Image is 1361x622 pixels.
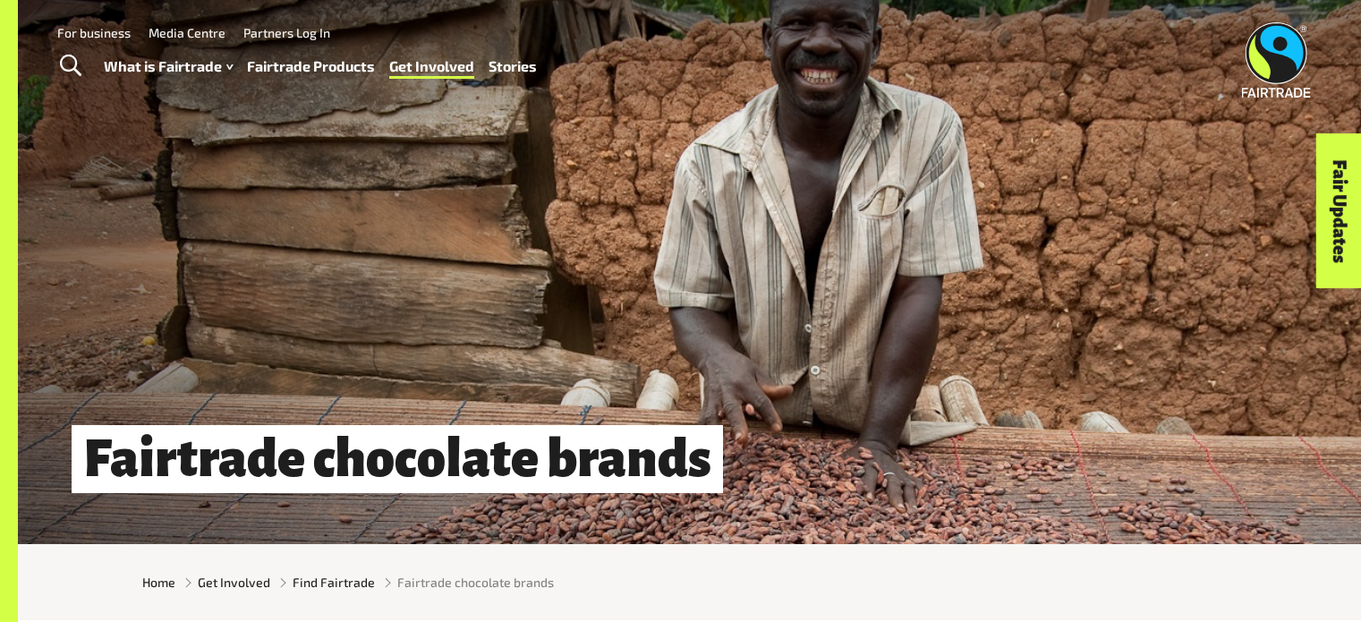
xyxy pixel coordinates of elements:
a: Fairtrade Products [247,54,375,80]
a: Toggle Search [48,44,92,89]
a: Get Involved [389,54,474,80]
a: Stories [489,54,537,80]
img: Fairtrade Australia New Zealand logo [1242,22,1311,98]
a: Find Fairtrade [293,573,375,592]
h1: Fairtrade chocolate brands [72,425,723,494]
a: Home [142,573,175,592]
a: Get Involved [198,573,270,592]
a: What is Fairtrade [104,54,233,80]
span: Fairtrade chocolate brands [397,573,554,592]
a: Media Centre [149,25,225,40]
a: For business [57,25,131,40]
a: Partners Log In [243,25,330,40]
